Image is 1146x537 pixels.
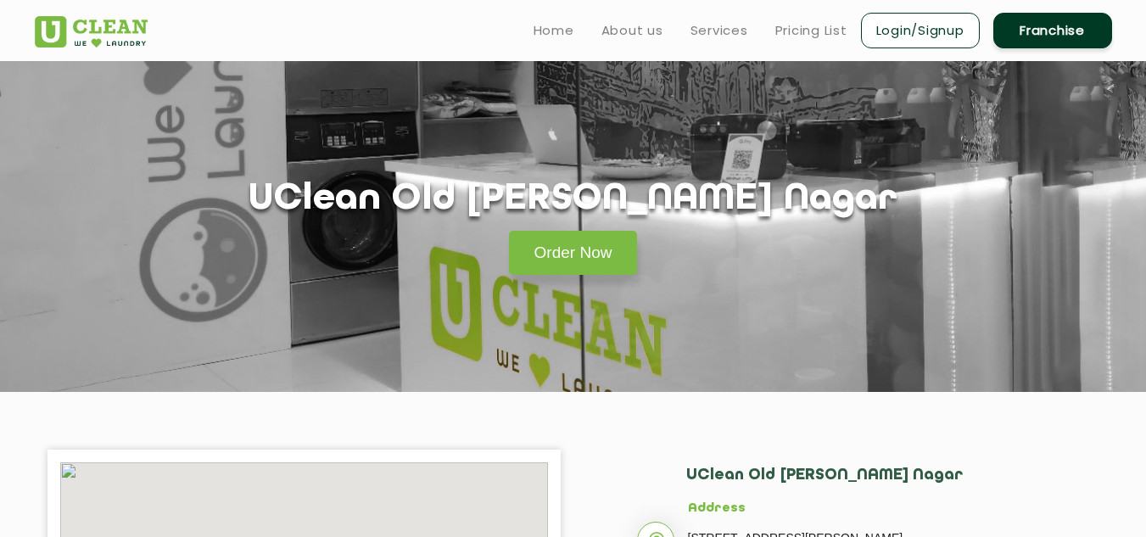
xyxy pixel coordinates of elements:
[509,231,638,275] a: Order Now
[601,20,663,41] a: About us
[534,20,574,41] a: Home
[775,20,847,41] a: Pricing List
[249,178,897,221] h1: UClean Old [PERSON_NAME] Nagar
[861,13,980,48] a: Login/Signup
[686,467,1048,501] h2: UClean Old [PERSON_NAME] Nagar
[35,16,148,48] img: UClean Laundry and Dry Cleaning
[690,20,748,41] a: Services
[688,501,1048,517] h5: Address
[993,13,1112,48] a: Franchise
